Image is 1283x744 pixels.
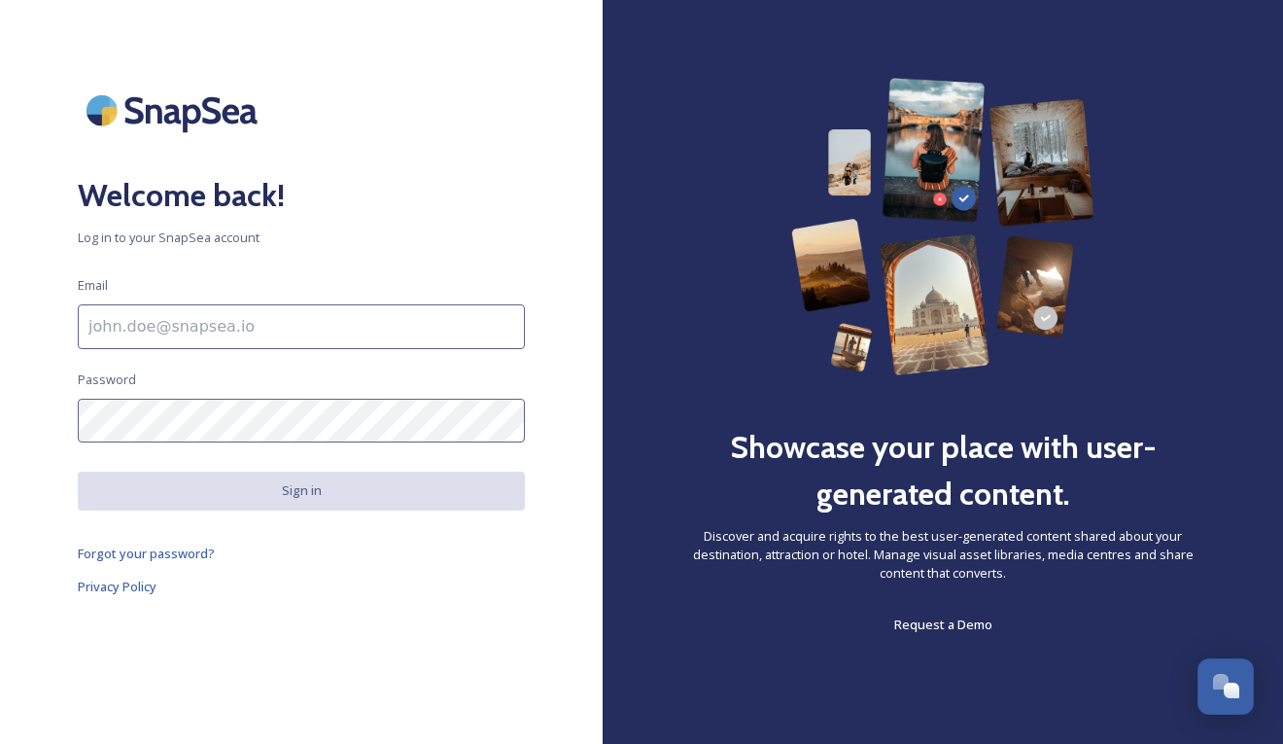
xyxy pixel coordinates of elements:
[78,575,525,598] a: Privacy Policy
[78,542,525,565] a: Forgot your password?
[680,527,1205,584] span: Discover and acquire rights to the best user-generated content shared about your destination, att...
[791,78,1094,375] img: 63b42ca75bacad526042e722_Group%20154-p-800.png
[78,545,215,562] span: Forgot your password?
[78,371,136,389] span: Password
[1197,658,1254,715] button: Open Chat
[894,616,992,633] span: Request a Demo
[78,229,525,247] span: Log in to your SnapSea account
[78,78,272,143] img: SnapSea Logo
[894,613,992,636] a: Request a Demo
[78,472,525,510] button: Sign in
[78,172,525,219] h2: Welcome back!
[78,304,525,349] input: john.doe@snapsea.io
[78,276,108,295] span: Email
[78,578,156,595] span: Privacy Policy
[680,424,1205,517] h2: Showcase your place with user-generated content.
